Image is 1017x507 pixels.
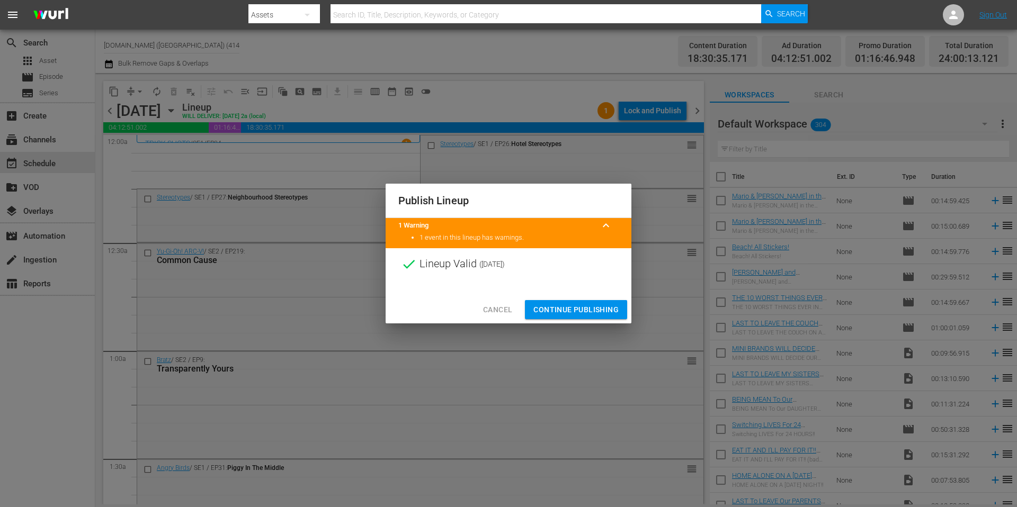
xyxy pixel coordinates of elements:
[483,303,512,316] span: Cancel
[979,11,1007,19] a: Sign Out
[593,213,619,238] button: keyboard_arrow_up
[525,300,627,320] button: Continue Publishing
[777,4,805,23] span: Search
[6,8,19,21] span: menu
[600,219,612,232] span: keyboard_arrow_up
[398,192,619,209] h2: Publish Lineup
[398,221,593,231] title: 1 Warning
[475,300,521,320] button: Cancel
[386,248,631,280] div: Lineup Valid
[420,233,619,243] li: 1 event in this lineup has warnings.
[479,256,505,272] span: ( [DATE] )
[533,303,619,316] span: Continue Publishing
[25,3,76,28] img: ans4CAIJ8jUAAAAAAAAAAAAAAAAAAAAAAAAgQb4GAAAAAAAAAAAAAAAAAAAAAAAAJMjXAAAAAAAAAAAAAAAAAAAAAAAAgAT5G...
